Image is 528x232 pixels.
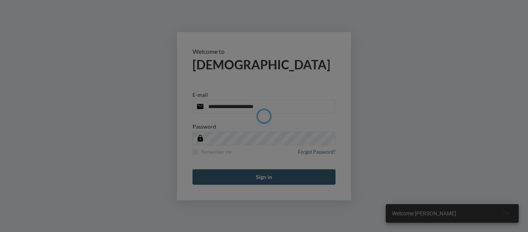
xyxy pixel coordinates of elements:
[192,123,216,130] p: Password
[192,57,336,72] h2: [DEMOGRAPHIC_DATA]
[392,210,456,217] span: Welcome [PERSON_NAME]
[192,149,232,155] label: Remember me
[192,91,208,98] p: E-mail
[192,48,336,55] p: Welcome to
[298,149,336,160] a: Forgot Password?
[192,169,336,185] button: Sign in
[503,210,509,217] span: Ok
